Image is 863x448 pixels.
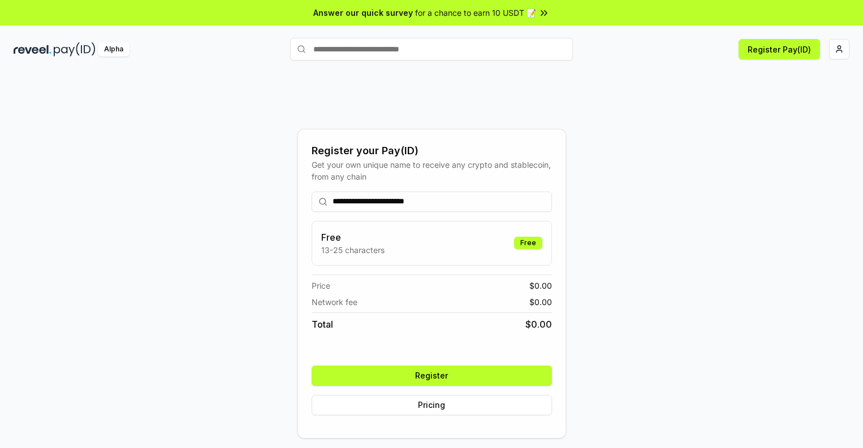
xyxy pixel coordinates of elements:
[415,7,536,19] span: for a chance to earn 10 USDT 📝
[739,39,820,59] button: Register Pay(ID)
[312,280,330,292] span: Price
[14,42,51,56] img: reveel_dark
[529,280,552,292] span: $ 0.00
[321,230,385,244] h3: Free
[312,159,552,182] div: Get your own unique name to receive any crypto and stablecoin, from any chain
[313,7,413,19] span: Answer our quick survey
[312,143,552,159] div: Register your Pay(ID)
[312,317,333,331] span: Total
[514,237,542,249] div: Free
[321,244,385,256] p: 13-25 characters
[529,296,552,308] span: $ 0.00
[312,366,552,386] button: Register
[525,317,552,331] span: $ 0.00
[98,42,130,56] div: Alpha
[54,42,96,56] img: pay_id
[312,296,357,308] span: Network fee
[312,395,552,415] button: Pricing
